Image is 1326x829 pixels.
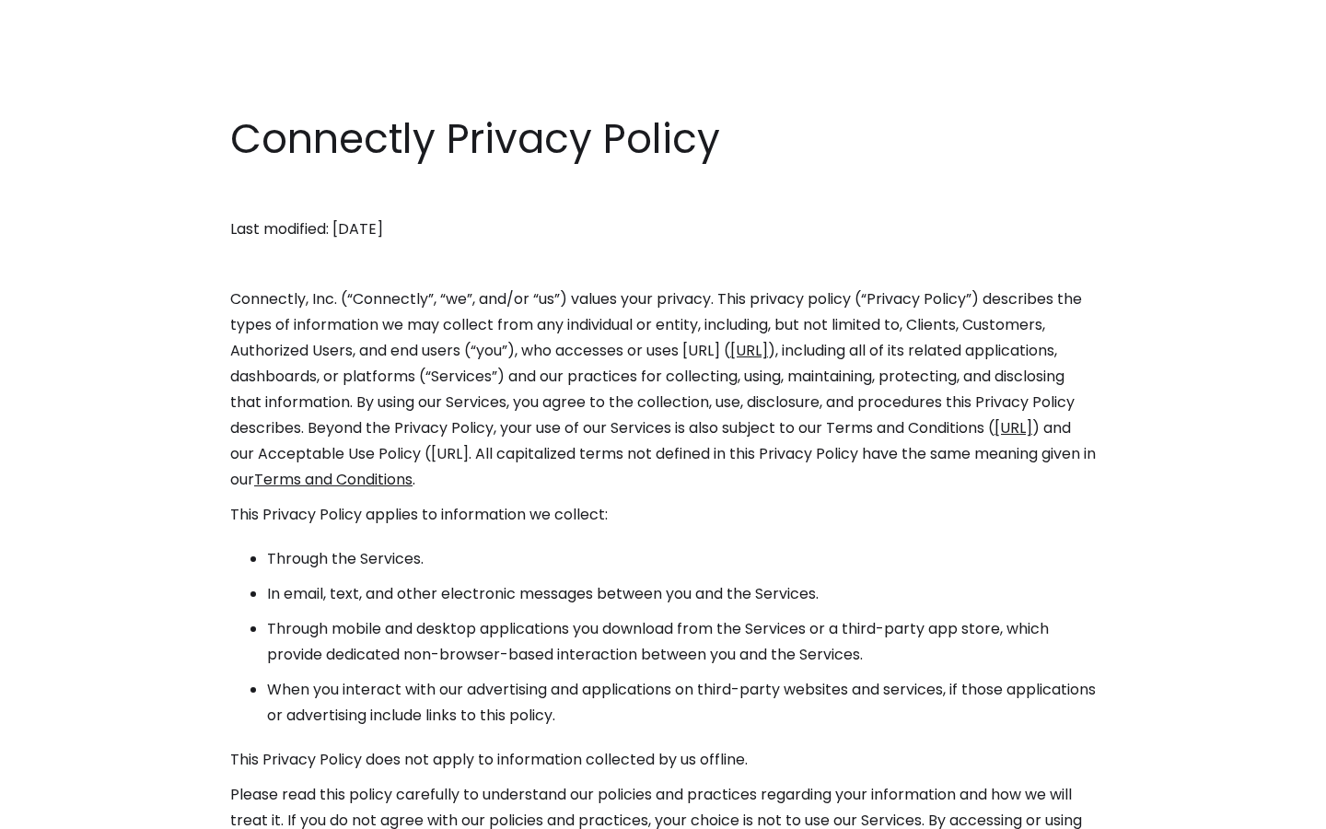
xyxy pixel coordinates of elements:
[267,581,1096,607] li: In email, text, and other electronic messages between you and the Services.
[730,340,768,361] a: [URL]
[230,747,1096,773] p: This Privacy Policy does not apply to information collected by us offline.
[267,616,1096,668] li: Through mobile and desktop applications you download from the Services or a third-party app store...
[254,469,413,490] a: Terms and Conditions
[230,502,1096,528] p: This Privacy Policy applies to information we collect:
[230,216,1096,242] p: Last modified: [DATE]
[230,111,1096,168] h1: Connectly Privacy Policy
[994,417,1032,438] a: [URL]
[37,797,110,823] ul: Language list
[267,546,1096,572] li: Through the Services.
[18,795,110,823] aside: Language selected: English
[230,251,1096,277] p: ‍
[230,181,1096,207] p: ‍
[267,677,1096,729] li: When you interact with our advertising and applications on third-party websites and services, if ...
[230,286,1096,493] p: Connectly, Inc. (“Connectly”, “we”, and/or “us”) values your privacy. This privacy policy (“Priva...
